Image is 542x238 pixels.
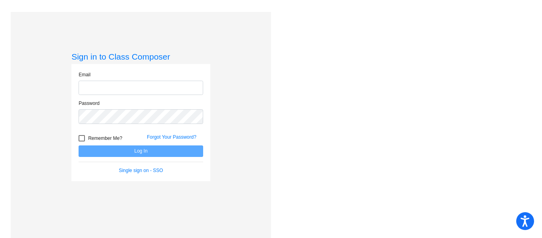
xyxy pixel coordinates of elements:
label: Password [79,100,100,107]
label: Email [79,71,90,78]
span: Remember Me? [88,134,122,143]
button: Log In [79,145,203,157]
h3: Sign in to Class Composer [71,52,210,62]
a: Forgot Your Password? [147,134,196,140]
a: Single sign on - SSO [119,168,163,173]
